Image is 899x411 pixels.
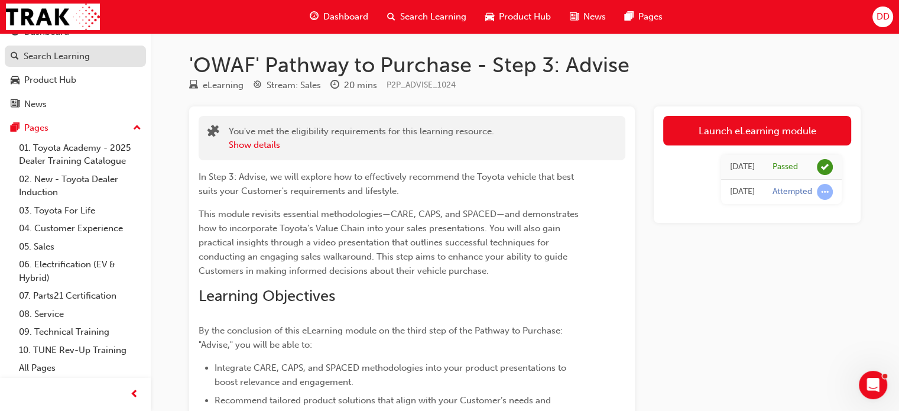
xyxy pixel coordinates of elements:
a: 05. Sales [14,238,146,256]
span: clock-icon [330,80,339,91]
a: 06. Electrification (EV & Hybrid) [14,255,146,287]
div: Pages [24,121,48,135]
img: Trak [6,4,100,30]
a: Search Learning [5,46,146,67]
a: search-iconSearch Learning [378,5,476,29]
span: target-icon [253,80,262,91]
a: 09. Technical Training [14,323,146,341]
a: 02. New - Toyota Dealer Induction [14,170,146,202]
a: 03. Toyota For Life [14,202,146,220]
a: 08. Service [14,305,146,323]
span: DD [876,10,889,24]
a: pages-iconPages [615,5,672,29]
div: Passed [773,161,798,173]
button: DD [872,7,893,27]
span: Search Learning [400,10,466,24]
div: Stream [253,78,321,93]
a: news-iconNews [560,5,615,29]
span: car-icon [11,75,20,86]
span: news-icon [11,99,20,110]
span: By the conclusion of this eLearning module on the third step of the Pathway to Purchase: "Advise,... [199,325,565,350]
a: Launch eLearning module [663,116,851,145]
div: You've met the eligibility requirements for this learning resource. [229,125,494,151]
span: car-icon [485,9,494,24]
div: eLearning [203,79,244,92]
span: search-icon [387,9,395,24]
span: learningRecordVerb_PASS-icon [817,159,833,175]
span: Learning Objectives [199,287,335,305]
div: Product Hub [24,73,76,87]
a: 07. Parts21 Certification [14,287,146,305]
span: Learning resource code [387,80,456,90]
span: learningRecordVerb_ATTEMPT-icon [817,184,833,200]
button: Pages [5,117,146,139]
a: 04. Customer Experience [14,219,146,238]
span: Product Hub [499,10,551,24]
span: guage-icon [310,9,319,24]
span: search-icon [11,51,19,62]
div: Type [189,78,244,93]
span: puzzle-icon [207,126,219,140]
span: learningResourceType_ELEARNING-icon [189,80,198,91]
span: news-icon [570,9,579,24]
a: Product Hub [5,69,146,91]
div: 20 mins [344,79,377,92]
a: News [5,93,146,115]
span: News [583,10,606,24]
div: Duration [330,78,377,93]
span: pages-icon [625,9,634,24]
span: This module revisits essential methodologies—CARE, CAPS, and SPACED—and demonstrates how to incor... [199,209,581,276]
span: In Step 3: Advise, we will explore how to effectively recommend the Toyota vehicle that best suit... [199,171,576,196]
button: Show details [229,138,280,152]
a: 10. TUNE Rev-Up Training [14,341,146,360]
div: Attempted [773,186,812,198]
span: pages-icon [11,123,20,134]
span: Dashboard [323,10,368,24]
span: up-icon [133,121,141,136]
div: News [24,98,47,111]
button: DashboardSearch LearningProduct HubNews [5,19,146,117]
a: All Pages [14,359,146,377]
h1: 'OWAF' Pathway to Purchase - Step 3: Advise [189,52,861,78]
a: car-iconProduct Hub [476,5,560,29]
div: Sat Nov 30 2024 14:32:50 GMT+1000 (Australian Eastern Standard Time) [730,160,755,174]
div: Search Learning [24,50,90,63]
a: 01. Toyota Academy - 2025 Dealer Training Catalogue [14,139,146,170]
div: Stream: Sales [267,79,321,92]
span: Integrate CARE, CAPS, and SPACED methodologies into your product presentations to boost relevance... [215,363,569,387]
a: guage-iconDashboard [300,5,378,29]
span: prev-icon [130,387,139,402]
span: Pages [638,10,663,24]
iframe: Intercom live chat [859,371,887,399]
div: Sat Nov 30 2024 13:18:42 GMT+1000 (Australian Eastern Standard Time) [730,185,755,199]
